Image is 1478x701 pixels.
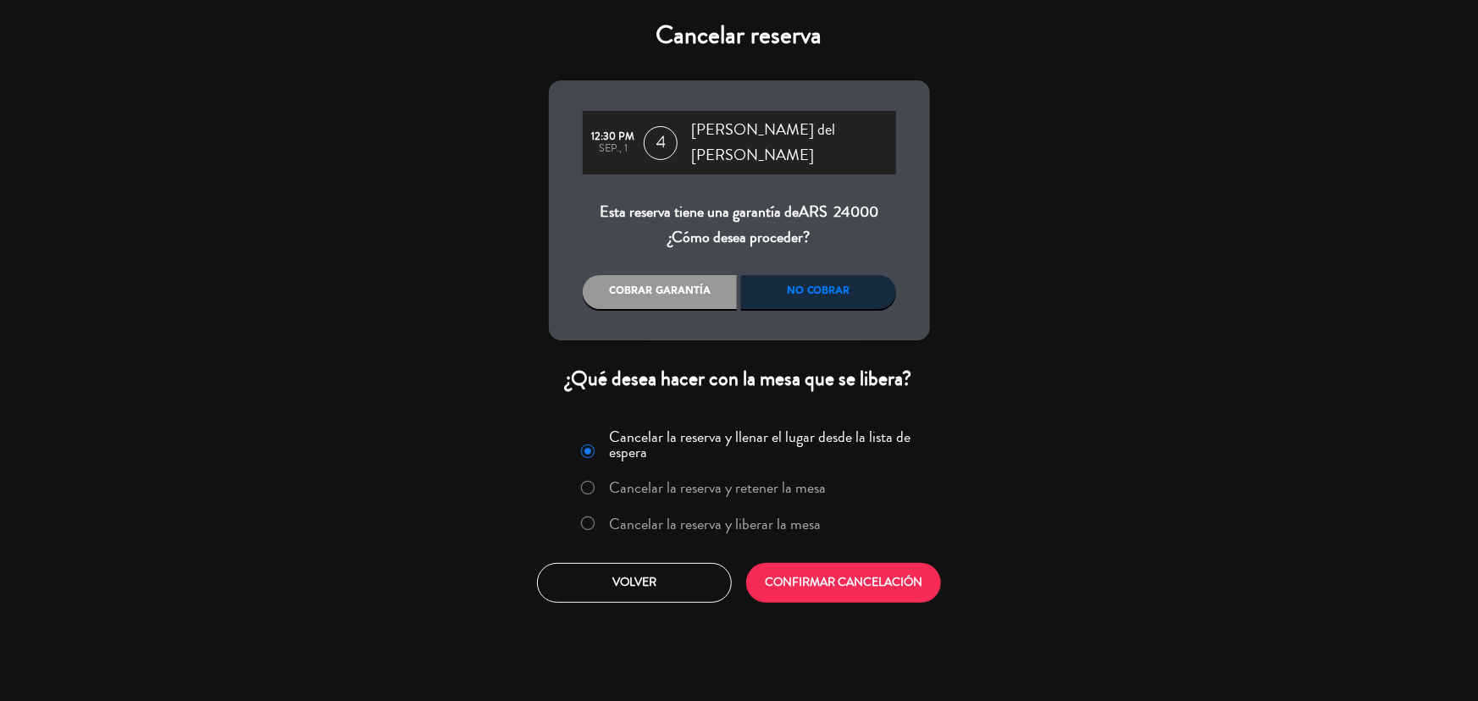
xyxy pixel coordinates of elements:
[746,563,941,603] button: CONFIRMAR CANCELACIÓN
[833,201,878,223] span: 24000
[609,429,919,460] label: Cancelar la reserva y llenar el lugar desde la lista de espera
[537,563,732,603] button: Volver
[691,118,895,168] span: [PERSON_NAME] del [PERSON_NAME]
[609,516,821,532] label: Cancelar la reserva y liberar la mesa
[644,126,678,160] span: 4
[591,131,636,143] div: 12:30 PM
[549,20,930,51] h4: Cancelar reserva
[741,275,896,309] div: No cobrar
[799,201,828,223] span: ARS
[549,366,930,392] div: ¿Qué desea hacer con la mesa que se libera?
[583,275,738,309] div: Cobrar garantía
[591,143,636,155] div: sep., 1
[583,200,896,250] div: Esta reserva tiene una garantía de ¿Cómo desea proceder?
[609,480,826,495] label: Cancelar la reserva y retener la mesa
